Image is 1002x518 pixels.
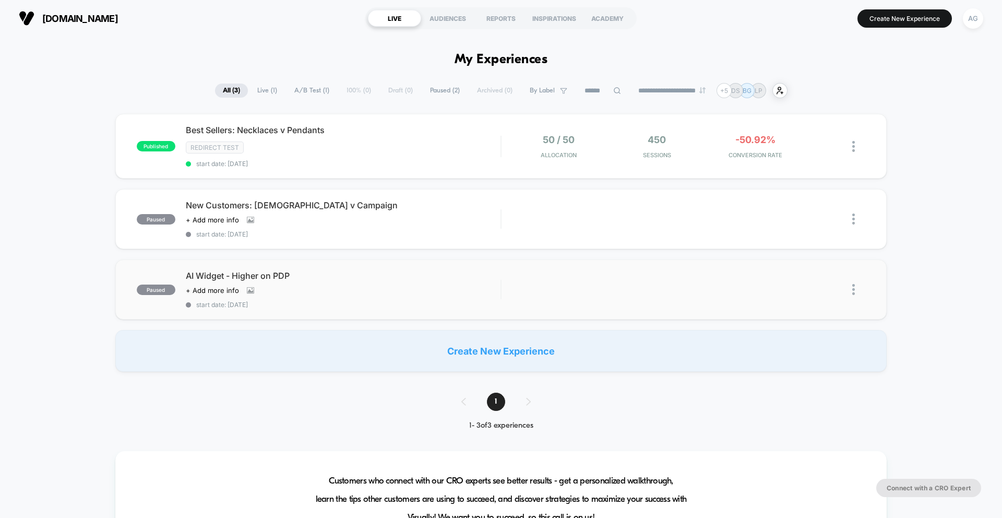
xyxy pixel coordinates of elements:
img: close [852,141,855,152]
span: Live ( 1 ) [249,84,285,98]
span: By Label [530,87,555,95]
span: paused [137,285,175,295]
div: + 5 [717,83,732,98]
h1: My Experiences [455,52,548,67]
div: INSPIRATIONS [528,10,581,27]
span: 450 [648,134,666,145]
span: -50.92% [735,134,776,145]
div: AUDIENCES [421,10,474,27]
img: close [852,284,855,295]
span: + Add more info [186,286,239,295]
span: paused [137,214,175,225]
span: 1 [487,393,505,411]
img: end [699,87,706,93]
span: A/B Test ( 1 ) [287,84,337,98]
div: ACADEMY [581,10,634,27]
span: published [137,141,175,151]
span: New Customers: [DEMOGRAPHIC_DATA] v Campaign [186,200,500,210]
span: AI Widget - Higher on PDP [186,270,500,281]
div: LIVE [368,10,421,27]
span: + Add more info [186,216,239,224]
span: Best Sellers: Necklaces v Pendants [186,125,500,135]
button: AG [960,8,986,29]
span: start date: [DATE] [186,160,500,168]
p: LP [755,87,762,95]
div: REPORTS [474,10,528,27]
img: close [852,214,855,225]
img: Visually logo [19,10,34,26]
span: Paused ( 2 ) [422,84,468,98]
span: start date: [DATE] [186,301,500,309]
p: BG [743,87,751,95]
button: [DOMAIN_NAME] [16,10,121,27]
span: Sessions [611,151,704,159]
span: start date: [DATE] [186,230,500,238]
button: Create New Experience [857,9,952,28]
span: All ( 3 ) [215,84,248,98]
div: 1 - 3 of 3 experiences [451,421,552,430]
button: Connect with a CRO Expert [876,479,981,497]
span: [DOMAIN_NAME] [42,13,118,24]
span: 50 / 50 [543,134,575,145]
span: Allocation [541,151,577,159]
span: CONVERSION RATE [709,151,802,159]
div: AG [963,8,983,29]
p: DS [731,87,740,95]
span: Redirect Test [186,142,244,154]
div: Create New Experience [115,330,887,372]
